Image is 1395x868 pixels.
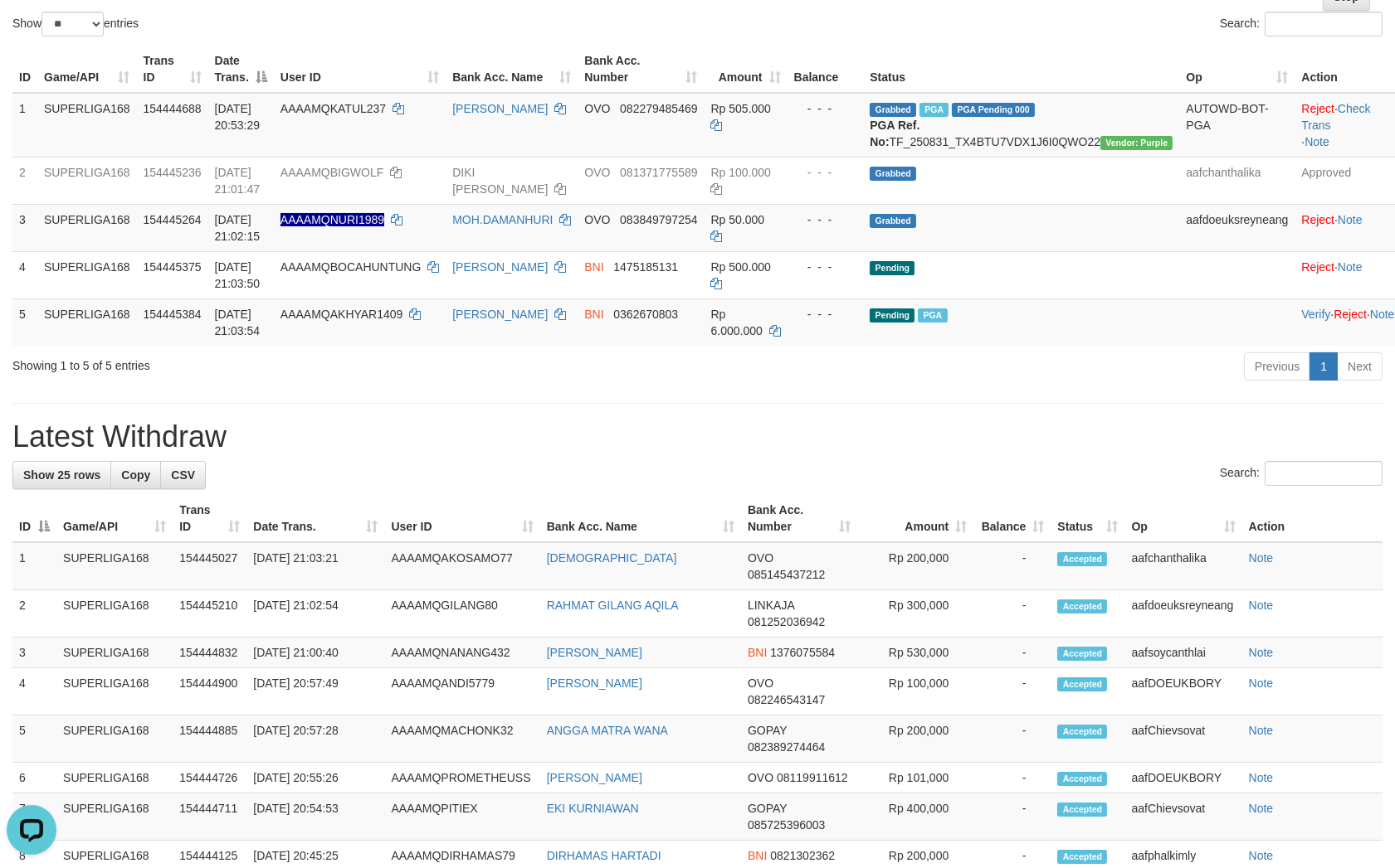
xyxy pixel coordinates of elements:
[547,724,668,737] a: ANGGA MATRA WANA
[973,763,1051,793] td: -
[973,668,1051,715] td: -
[12,298,37,346] td: 5
[37,46,137,93] th: Game/API: activate to sort column ascending
[452,213,553,226] a: MOH.DAMANHURI
[1051,495,1124,542] th: Status: activate to sort column ascending
[1125,668,1242,715] td: aafDOEUKBORY
[12,46,37,93] th: ID
[1057,677,1107,691] span: Accepted
[748,599,794,612] span: LINKAJA
[1125,495,1242,542] th: Op: activate to sort column ascending
[748,849,767,862] span: BNI
[385,495,540,542] th: User ID: activate to sort column ascending
[1338,213,1363,226] a: Note
[144,102,202,115] span: 154444688
[547,802,639,815] a: EKI KURNIAWAN
[385,668,540,715] td: AAAAMQANDI5779
[1249,849,1274,862] a: Note
[1220,461,1383,486] label: Search:
[452,102,548,115] a: [PERSON_NAME]
[173,590,246,638] td: 154445210
[748,676,773,690] span: OVO
[446,46,578,93] th: Bank Acc. Name: activate to sort column ascending
[215,166,261,196] span: [DATE] 21:01:47
[280,308,403,321] span: AAAAMQAKHYAR1409
[12,715,56,763] td: 5
[770,646,835,659] span: Copy 1376075584 to clipboard
[1100,136,1173,150] span: Vendor URL: https://trx4.1velocity.biz
[246,542,384,590] td: [DATE] 21:03:21
[748,724,787,737] span: GOPAY
[794,164,857,181] div: - - -
[1242,495,1383,542] th: Action
[1301,102,1334,115] a: Reject
[7,7,56,56] button: Open LiveChat chat widget
[280,166,383,179] span: AAAAMQBIGWOLF
[748,693,825,706] span: Copy 082246543147 to clipboard
[770,849,835,862] span: Copy 0821302362 to clipboard
[547,849,661,862] a: DIRHAMAS HARTADI
[1179,46,1295,93] th: Op: activate to sort column ascending
[1310,352,1338,381] a: 1
[620,102,697,115] span: Copy 082279485469 to clipboard
[173,668,246,715] td: 154444900
[12,251,37,298] td: 4
[173,763,246,793] td: 154444726
[385,793,540,841] td: AAAAMQPITIEX
[870,261,915,275] span: Pending
[37,157,137,204] td: SUPERLIGA168
[246,638,384,668] td: [DATE] 21:00:40
[12,638,56,668] td: 3
[584,260,603,274] span: BNI
[1179,93,1295,158] td: AUTOWD-BOT-PGA
[857,763,973,793] td: Rp 101,000
[1057,772,1107,786] span: Accepted
[711,308,763,337] span: Rp 6.000.000
[215,308,261,337] span: [DATE] 21:03:54
[973,542,1051,590] td: -
[1057,803,1107,817] span: Accepted
[215,213,261,243] span: [DATE] 21:02:15
[857,793,973,841] td: Rp 400,000
[23,468,100,482] span: Show 25 rows
[1179,157,1295,204] td: aafchanthalika
[56,590,173,638] td: SUPERLIGA168
[1125,542,1242,590] td: aafchanthalika
[56,495,173,542] th: Game/API: activate to sort column ascending
[56,763,173,793] td: SUPERLIGA168
[37,93,137,158] td: SUPERLIGA168
[37,298,137,346] td: SUPERLIGA168
[711,213,765,226] span: Rp 50.000
[452,166,548,196] a: DIKI [PERSON_NAME]
[1249,771,1274,784] a: Note
[173,715,246,763] td: 154444885
[173,495,246,542] th: Trans ID: activate to sort column ascending
[1301,102,1370,132] a: Check Trans
[1265,461,1383,486] input: Search:
[1370,308,1395,321] a: Note
[1249,676,1274,690] a: Note
[385,763,540,793] td: AAAAMQPROMETHEUSS
[794,100,857,117] div: - - -
[56,638,173,668] td: SUPERLIGA168
[12,93,37,158] td: 1
[584,166,610,179] span: OVO
[173,638,246,668] td: 154444832
[748,615,825,628] span: Copy 081252036942 to clipboard
[863,93,1179,158] td: TF_250831_TX4BTU7VDX1J6I0QWO22
[857,638,973,668] td: Rp 530,000
[870,167,916,181] span: Grabbed
[1249,724,1274,737] a: Note
[857,715,973,763] td: Rp 200,000
[1057,725,1107,739] span: Accepted
[160,461,206,489] a: CSV
[12,461,111,489] a: Show 25 rows
[547,771,642,784] a: [PERSON_NAME]
[12,351,568,374] div: Showing 1 to 5 of 5 entries
[1125,590,1242,638] td: aafdoeuksreyneang
[547,599,679,612] a: RAHMAT GILANG AQILA
[973,495,1051,542] th: Balance: activate to sort column ascending
[748,568,825,581] span: Copy 085145437212 to clipboard
[857,542,973,590] td: Rp 200,000
[547,646,642,659] a: [PERSON_NAME]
